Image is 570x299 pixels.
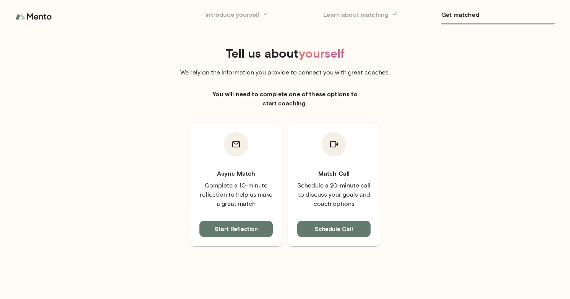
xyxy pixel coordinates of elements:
p: We rely on the information you provide to connect you with great coaches. [178,68,392,77]
h6: Async Match [199,169,273,178]
button: Schedule Call [297,221,371,237]
h4: Tell us about [62,46,508,60]
h6: Introduce yourself [205,9,319,20]
h6: Match Call [297,169,371,178]
img: logo [15,9,53,24]
p: Schedule a 20-minute call to discuss your goals and coach options [297,181,371,208]
h6: Learn about matching [323,9,437,20]
span: yourself [299,45,345,60]
p: Complete a 10-minute reflection to help us make a great match [199,181,273,208]
button: Start Reflection [199,221,273,237]
h6: You will need to complete one of these options to start coaching. [209,89,361,108]
h6: Get matched [441,9,555,20]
